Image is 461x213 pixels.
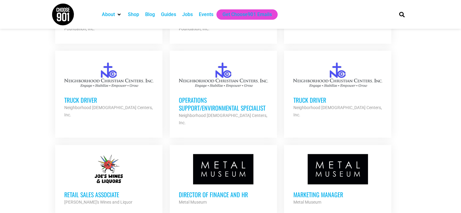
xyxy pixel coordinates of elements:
a: Events [199,11,213,18]
a: About [102,11,115,18]
div: Search [397,9,407,19]
a: Truck Driver Neighborhood [DEMOGRAPHIC_DATA] Centers, Inc. [284,51,391,128]
nav: Main nav [99,9,389,20]
h3: Operations Support/Environmental Specialist [179,96,268,112]
a: Jobs [182,11,193,18]
h3: Director of Finance and HR [179,190,268,198]
strong: The [PERSON_NAME] Cardiovascular Foundation, Inc. [179,19,249,31]
div: About [99,9,125,20]
a: Truck Driver Neighborhood [DEMOGRAPHIC_DATA] Centers, Inc. [55,51,162,128]
strong: Neighborhood [DEMOGRAPHIC_DATA] Centers, Inc. [179,113,267,125]
a: Operations Support/Environmental Specialist Neighborhood [DEMOGRAPHIC_DATA] Centers, Inc. [170,51,277,135]
strong: Metal Museum [179,199,207,204]
a: Guides [161,11,176,18]
h3: Marketing Manager [293,190,382,198]
strong: Metal Museum [293,199,321,204]
strong: Neighborhood [DEMOGRAPHIC_DATA] Centers, Inc. [64,105,153,117]
strong: Neighborhood [DEMOGRAPHIC_DATA] Centers, Inc. [293,105,382,117]
h3: Truck Driver [293,96,382,104]
a: Get Choose901 Emails [222,11,272,18]
h3: Truck Driver [64,96,153,104]
strong: The [PERSON_NAME] Cardiovascular Foundation, Inc. [64,19,134,31]
a: Shop [128,11,139,18]
a: Blog [145,11,155,18]
h3: Retail Sales Associate [64,190,153,198]
strong: [PERSON_NAME]'s Wines and Liquor [64,199,132,204]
